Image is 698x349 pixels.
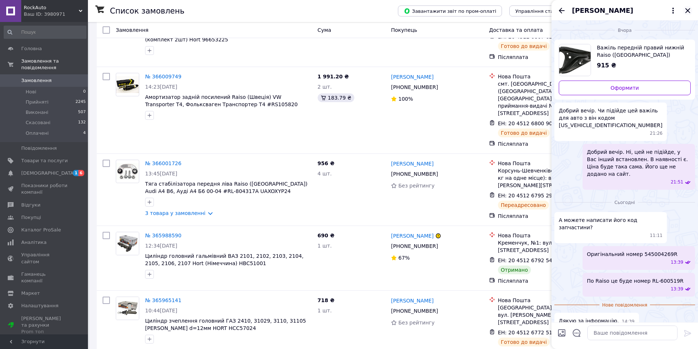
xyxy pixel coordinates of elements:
[26,130,49,137] span: Оплачені
[671,259,683,266] span: 13:39 12.10.2025
[110,7,184,15] h1: Список замовлень
[671,286,683,292] span: 13:39 12.10.2025
[145,94,298,115] a: Амортизатор задній посилений Raiso (Швеція) VW Transporter T4, Фольксваген Транспортер Т4 #RS1058...
[498,129,550,137] div: Готово до видачі
[671,179,683,185] span: 21:51 11.10.2025
[318,297,335,303] span: 718 ₴
[398,5,502,16] button: Завантажити звіт по пром-оплаті
[73,170,79,176] span: 1
[116,27,148,33] span: Замовлення
[650,130,663,137] span: 21:26 11.10.2025
[145,160,181,166] a: № 366001726
[498,297,601,304] div: Нова Пошта
[389,306,439,316] div: [PHONE_NUMBER]
[398,183,435,189] span: Без рейтингу
[78,170,84,176] span: 6
[615,27,635,34] span: Вчора
[597,44,685,59] span: Важіль передній правий нижній Raiso ([GEOGRAPHIC_DATA]) [PERSON_NAME], Дачія Логан МЦВ 07- #RL-54...
[21,202,40,208] span: Відгуки
[318,74,349,79] span: 1 991.20 ₴
[116,73,139,96] a: Фото товару
[24,4,79,11] span: RockAuto
[318,308,332,313] span: 1 шт.
[83,89,86,95] span: 0
[498,167,601,189] div: Корсунь-Шевченківський, №2 (до 30 кг на одне місце): вул. [PERSON_NAME][STREET_ADDRESS]
[318,233,335,238] span: 690 ₴
[498,120,559,126] span: ЕН: 20 4512 6800 9054
[559,107,662,129] span: Добрий вечір. Чи підійде цей важіль для авто з він кодом [US_VEHICLE_IDENTIFICATION_NUMBER]
[391,73,433,81] a: [PERSON_NAME]
[21,252,68,265] span: Управління сайтом
[554,26,695,34] div: 11.10.2025
[145,181,307,194] a: Тяга стабілізатора передня ліва Raiso ([GEOGRAPHIC_DATA]) Audi A4 B6, Ауді А4 Б6 00-04 #RL-804317...
[572,6,633,15] span: [PERSON_NAME]
[622,319,635,325] span: 14:39 12.10.2025
[587,148,691,178] span: Добрий вечір. Ні, цей не підійде, у Вас інший встановлен. В наявності є. Ціна буде така сама. Йог...
[498,160,601,167] div: Нова Пошта
[145,243,177,249] span: 12:34[DATE]
[21,58,88,71] span: Замовлення та повідомлення
[559,216,662,231] span: А можете написати його код запчастини?
[559,44,591,76] img: 6623292253_w700_h500_rychag-perednij-pravyj.jpg
[498,53,601,61] div: Післяплата
[26,89,36,95] span: Нові
[389,82,439,92] div: [PHONE_NUMBER]
[389,241,439,251] div: [PHONE_NUMBER]
[498,330,559,335] span: ЕН: 20 4512 6772 5199
[498,239,601,254] div: Кременчук, №1: вул. [STREET_ADDRESS]
[489,27,543,33] span: Доставка та оплата
[21,77,52,84] span: Замовлення
[145,318,306,331] a: Циліндр зчеплення головний ГАЗ 2410, 31029, 3110, 31105 [PERSON_NAME] d=12мм HORT HCC57024
[116,297,139,320] img: Фото товару
[145,308,177,313] span: 10:44[DATE]
[515,8,571,14] span: Управління статусами
[398,255,410,261] span: 67%
[83,130,86,137] span: 4
[498,193,559,198] span: ЕН: 20 4512 6795 2927
[4,26,86,39] input: Пошук
[683,6,692,15] button: Закрити
[318,27,331,33] span: Cума
[509,5,577,16] button: Управління статусами
[75,99,86,105] span: 2245
[116,163,139,179] img: Фото товару
[498,80,601,117] div: смт. [GEOGRAPHIC_DATA] ([GEOGRAPHIC_DATA], [GEOGRAPHIC_DATA].), Пункт приймання-видачі №2 (до 30 ...
[116,160,139,183] a: Фото товару
[498,257,559,263] span: ЕН: 20 4512 6792 5448
[650,233,663,239] span: 11:11 12.10.2025
[21,157,68,164] span: Товари та послуги
[498,304,601,326] div: [GEOGRAPHIC_DATA], №2 (до 200 кг): вул. [PERSON_NAME][STREET_ADDRESS]
[391,297,433,304] a: [PERSON_NAME]
[498,140,601,148] div: Післяплата
[559,81,691,95] a: Оформити
[612,200,638,206] span: Сьогодні
[21,227,61,233] span: Каталог ProSale
[404,8,496,14] span: Завантажити звіт по пром-оплаті
[559,44,691,76] a: Переглянути товар
[587,250,677,258] span: Оригінальний номер 545004269R
[145,253,303,266] span: Циліндр головний гальмівний ВАЗ 2101, 2102, 2103, 2104, 2105, 2106, 2107 Hort (Німеччина) HBC51001
[498,277,601,285] div: Післяплата
[21,214,41,221] span: Покупці
[318,160,335,166] span: 956 ₴
[498,42,550,51] div: Готово до видачі
[498,73,601,80] div: Нова Пошта
[78,119,86,126] span: 132
[498,266,531,274] div: Отримано
[318,84,332,90] span: 2 шт.
[398,96,413,102] span: 100%
[145,233,181,238] a: № 365988590
[391,27,417,33] span: Покупець
[116,232,139,255] img: Фото товару
[145,84,177,90] span: 14:23[DATE]
[498,201,549,209] div: Переадресовано
[21,182,68,196] span: Показники роботи компанії
[78,109,86,116] span: 507
[318,93,354,102] div: 183.79 ₴
[572,6,677,15] button: [PERSON_NAME]
[498,212,601,220] div: Післяплата
[21,45,42,52] span: Головна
